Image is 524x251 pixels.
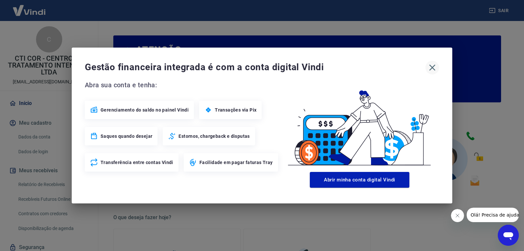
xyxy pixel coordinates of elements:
span: Olá! Precisa de ajuda? [4,5,55,10]
span: Estornos, chargeback e disputas [178,133,250,139]
span: Saques quando desejar [101,133,152,139]
img: Good Billing [280,80,439,169]
iframe: Fechar mensagem [451,209,464,222]
iframe: Mensagem da empresa [467,208,519,222]
span: Facilidade em pagar faturas Tray [199,159,273,166]
span: Gestão financeira integrada é com a conta digital Vindi [85,61,425,74]
span: Gerenciamento do saldo no painel Vindi [101,107,189,113]
span: Transferência entre contas Vindi [101,159,173,166]
button: Abrir minha conta digital Vindi [310,172,409,188]
span: Abra sua conta e tenha: [85,80,280,90]
iframe: Botão para abrir a janela de mensagens [498,225,519,246]
span: Transações via Pix [215,107,256,113]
